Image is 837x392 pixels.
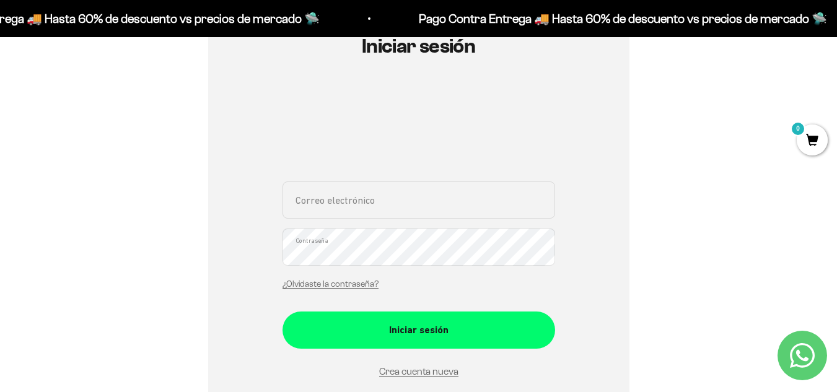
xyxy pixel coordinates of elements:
[379,366,458,377] a: Crea cuenta nueva
[307,322,530,338] div: Iniciar sesión
[283,35,555,57] h1: Iniciar sesión
[797,134,828,148] a: 0
[418,9,826,28] p: Pago Contra Entrega 🚚 Hasta 60% de descuento vs precios de mercado 🛸
[283,311,555,349] button: Iniciar sesión
[791,121,805,136] mark: 0
[283,279,379,289] a: ¿Olvidaste la contraseña?
[283,93,555,167] iframe: Social Login Buttons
